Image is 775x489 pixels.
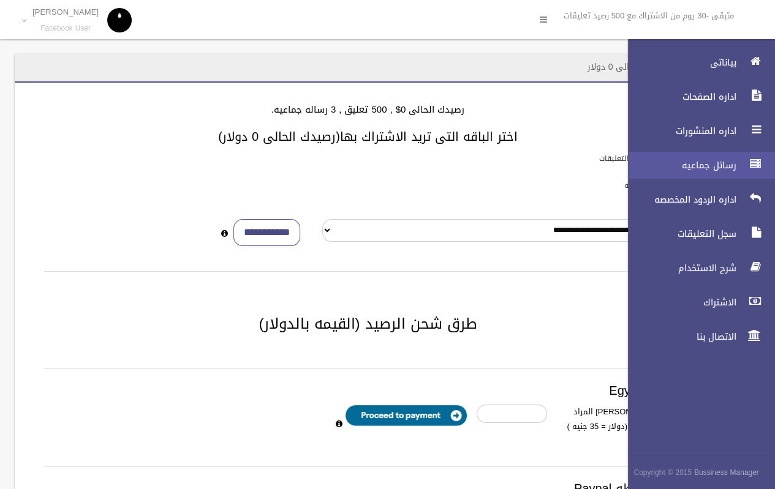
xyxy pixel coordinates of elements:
[29,316,706,332] h2: طرق شحن الرصيد (القيمه بالدولار)
[694,466,759,479] strong: Bussiness Manager
[29,130,706,143] h3: اختر الباقه التى تريد الاشتراك بها(رصيدك الحالى 0 دولار)
[618,125,740,137] span: اداره المنشورات
[618,220,775,247] a: سجل التعليقات
[556,405,690,449] label: ادخل [PERSON_NAME] المراد شحن رصيدك به (دولار = 35 جنيه )
[599,152,696,165] label: باقات الرد الالى على التعليقات
[618,159,740,171] span: رسائل جماعيه
[618,83,775,110] a: اداره الصفحات
[32,7,99,17] p: [PERSON_NAME]
[618,118,775,144] a: اداره المنشورات
[618,193,740,206] span: اداره الردود المخصصه
[32,24,99,33] small: Facebook User
[618,91,740,103] span: اداره الصفحات
[624,179,696,192] label: باقات الرسائل الجماعيه
[618,255,775,282] a: شرح الاستخدام
[618,152,775,179] a: رسائل جماعيه
[44,384,692,397] h3: Egypt payment
[618,323,775,350] a: الاتصال بنا
[618,49,775,76] a: بياناتى
[29,105,706,115] h4: رصيدك الحالى 0$ , 500 تعليق , 3 رساله جماعيه.
[618,186,775,213] a: اداره الردود المخصصه
[618,330,740,343] span: الاتصال بنا
[573,55,721,79] header: الاشتراك - رصيدك الحالى 0 دولار
[618,228,740,240] span: سجل التعليقات
[618,262,740,274] span: شرح الاستخدام
[618,289,775,316] a: الاشتراك
[618,296,740,308] span: الاشتراك
[633,466,692,479] span: Copyright © 2015
[618,56,740,69] span: بياناتى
